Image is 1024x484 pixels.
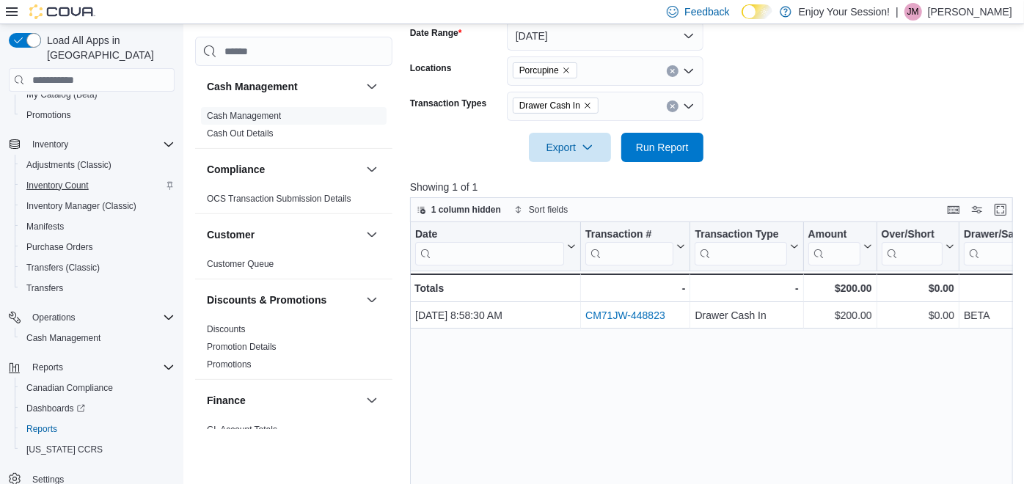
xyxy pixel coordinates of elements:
a: Cash Management [207,111,281,121]
span: Manifests [21,218,175,235]
a: Promotions [21,106,77,124]
span: My Catalog (Beta) [21,86,175,103]
button: Compliance [207,162,360,177]
a: Promotions [207,359,252,370]
button: Export [529,133,611,162]
button: Reports [15,419,180,439]
a: Inventory Manager (Classic) [21,197,142,215]
span: [US_STATE] CCRS [26,444,103,455]
a: Dashboards [21,400,91,417]
div: Date [415,228,564,265]
button: Date [415,228,576,265]
p: | [896,3,899,21]
span: Inventory Manager (Classic) [26,200,136,212]
p: Enjoy Your Session! [799,3,890,21]
a: Canadian Compliance [21,379,119,397]
span: Cash Management [26,332,100,344]
button: Customer [207,227,360,242]
a: Manifests [21,218,70,235]
span: Canadian Compliance [21,379,175,397]
a: Purchase Orders [21,238,99,256]
span: Drawer Cash In [519,98,580,113]
button: Finance [207,393,360,408]
a: Discounts [207,324,246,334]
div: Totals [414,279,576,297]
h3: Finance [207,393,246,408]
button: Reports [26,359,69,376]
button: Open list of options [683,65,695,77]
div: Amount [808,228,860,265]
span: Promotions [26,109,71,121]
button: 1 column hidden [411,201,507,219]
div: - [695,279,798,297]
span: Reports [21,420,175,438]
button: Reports [3,357,180,378]
button: Operations [26,309,81,326]
h3: Discounts & Promotions [207,293,326,307]
h3: Cash Management [207,79,298,94]
span: Export [538,133,602,162]
span: My Catalog (Beta) [26,89,98,100]
div: Over/Short [881,228,942,242]
span: Load All Apps in [GEOGRAPHIC_DATA] [41,33,175,62]
button: Over/Short [881,228,954,265]
a: Transfers (Classic) [21,259,106,276]
span: Reports [26,423,57,435]
span: Transfers (Classic) [26,262,100,274]
h3: Compliance [207,162,265,177]
button: Amount [808,228,871,265]
div: Over/Short [881,228,942,265]
div: Finance [195,421,392,462]
button: Display options [968,201,986,219]
div: Jessica McPhee [904,3,922,21]
p: Showing 1 of 1 [410,180,1019,194]
input: Dark Mode [742,4,772,20]
button: Discounts & Promotions [207,293,360,307]
div: Drawer Cash In [695,307,798,324]
a: CM71JW-448823 [585,309,665,321]
span: Promotions [21,106,175,124]
a: Adjustments (Classic) [21,156,117,174]
a: Inventory Count [21,177,95,194]
button: Cash Management [363,78,381,95]
span: Dashboards [21,400,175,417]
div: Amount [808,228,860,242]
span: Adjustments (Classic) [21,156,175,174]
span: Discounts [207,323,246,335]
button: Compliance [363,161,381,178]
button: [US_STATE] CCRS [15,439,180,460]
span: Purchase Orders [26,241,93,253]
a: Customer Queue [207,259,274,269]
button: Enter fullscreen [992,201,1009,219]
button: Canadian Compliance [15,378,180,398]
button: Clear input [667,100,679,112]
span: GL Account Totals [207,424,277,436]
div: Transaction Type [695,228,786,265]
span: JM [907,3,919,21]
button: Remove Drawer Cash In from selection in this group [583,101,592,110]
span: Reports [26,359,175,376]
button: My Catalog (Beta) [15,84,180,105]
button: Transfers (Classic) [15,257,180,278]
span: 1 column hidden [431,204,501,216]
span: Washington CCRS [21,441,175,458]
div: Date [415,228,564,242]
button: [DATE] [507,21,703,51]
div: $0.00 [881,279,954,297]
div: $200.00 [808,279,871,297]
span: Transfers [26,282,63,294]
button: Cash Management [15,328,180,348]
img: Cova [29,4,95,19]
button: Promotions [15,105,180,125]
span: Porcupine [513,62,577,78]
div: Transaction # URL [585,228,673,265]
button: Transfers [15,278,180,298]
button: Remove Porcupine from selection in this group [562,66,571,75]
p: [PERSON_NAME] [928,3,1012,21]
div: Discounts & Promotions [195,320,392,379]
button: Inventory Count [15,175,180,196]
span: Operations [32,312,76,323]
span: Inventory Manager (Classic) [21,197,175,215]
span: Porcupine [519,63,559,78]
